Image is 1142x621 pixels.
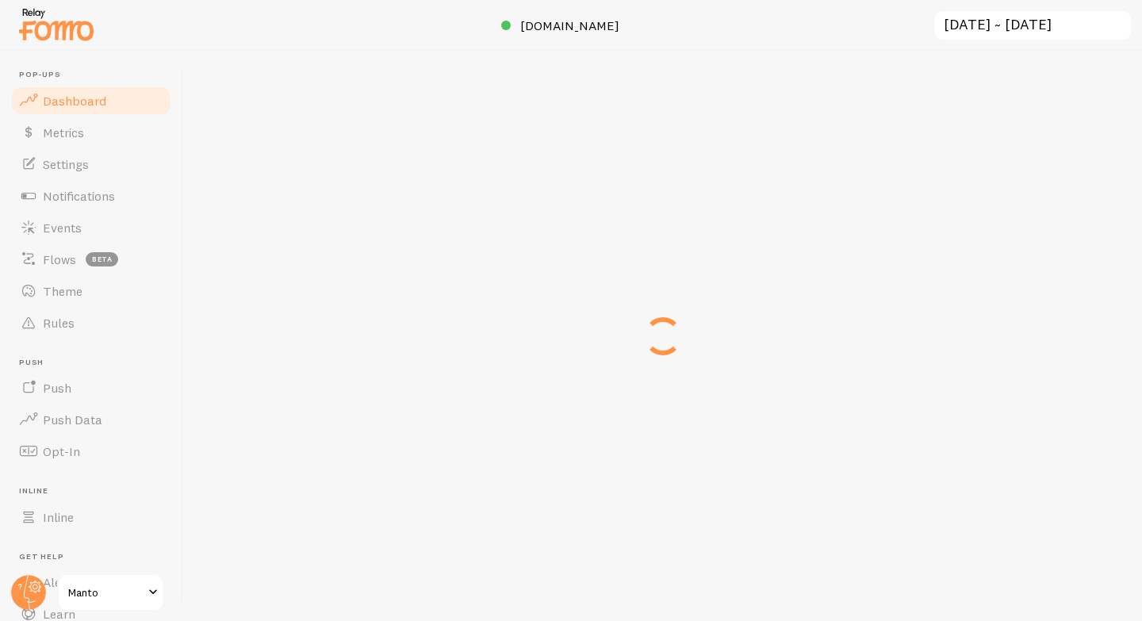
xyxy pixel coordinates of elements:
[19,358,173,368] span: Push
[10,148,173,180] a: Settings
[43,380,71,396] span: Push
[10,85,173,117] a: Dashboard
[43,156,89,172] span: Settings
[10,404,173,435] a: Push Data
[43,283,82,299] span: Theme
[86,252,118,266] span: beta
[10,435,173,467] a: Opt-In
[68,583,144,602] span: Manto
[19,552,173,562] span: Get Help
[10,180,173,212] a: Notifications
[43,251,76,267] span: Flows
[19,486,173,496] span: Inline
[43,220,82,236] span: Events
[10,501,173,533] a: Inline
[43,443,80,459] span: Opt-In
[43,574,77,590] span: Alerts
[43,93,106,109] span: Dashboard
[10,566,173,598] a: Alerts
[10,243,173,275] a: Flows beta
[43,412,102,427] span: Push Data
[43,125,84,140] span: Metrics
[43,315,75,331] span: Rules
[10,275,173,307] a: Theme
[19,70,173,80] span: Pop-ups
[43,188,115,204] span: Notifications
[10,372,173,404] a: Push
[10,117,173,148] a: Metrics
[57,573,164,611] a: Manto
[10,307,173,339] a: Rules
[17,4,96,44] img: fomo-relay-logo-orange.svg
[10,212,173,243] a: Events
[43,509,74,525] span: Inline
